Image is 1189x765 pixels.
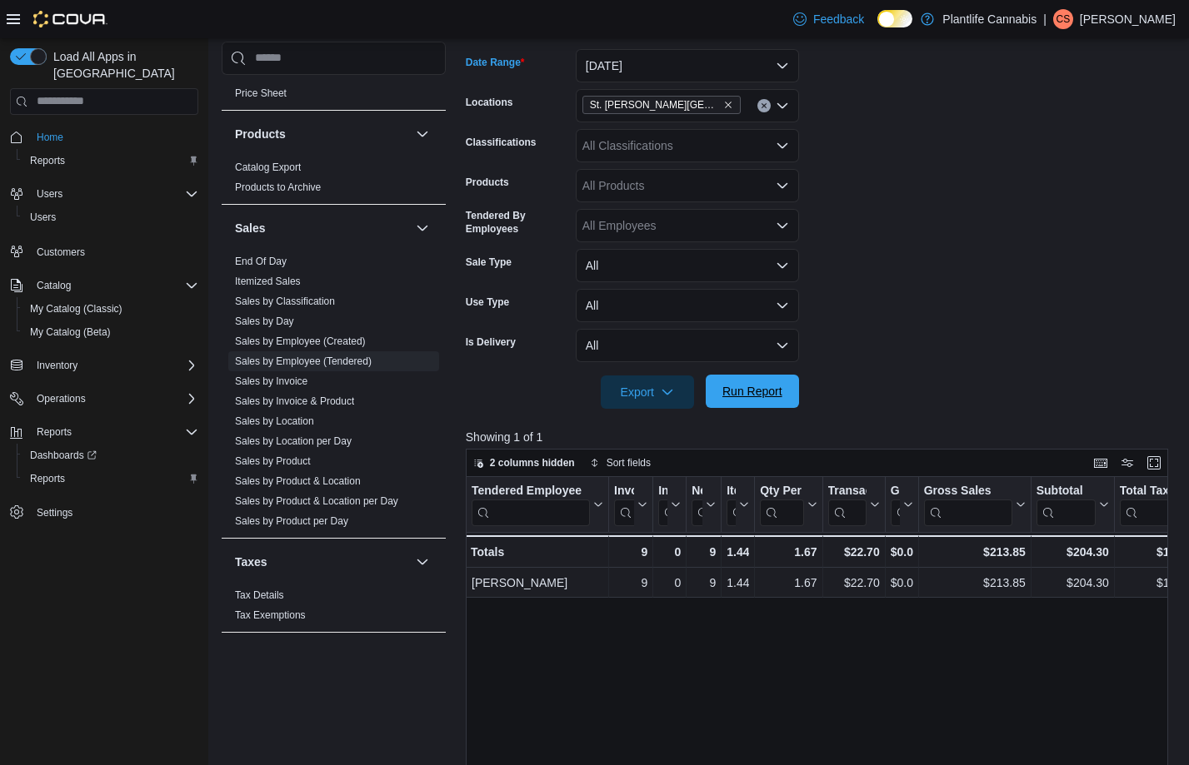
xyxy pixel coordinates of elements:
[23,322,117,342] a: My Catalog (Beta)
[3,125,205,149] button: Home
[827,484,866,526] div: Transaction Average
[3,239,205,263] button: Customers
[10,118,198,568] nav: Complex example
[582,96,741,114] span: St. Albert - Jensen Lakes
[30,276,198,296] span: Catalog
[471,542,603,562] div: Totals
[235,220,266,236] h3: Sales
[235,275,301,288] span: Itemized Sales
[235,87,287,99] a: Price Sheet
[466,335,516,349] label: Is Delivery
[30,355,198,375] span: Inventory
[37,246,85,259] span: Customers
[23,445,198,465] span: Dashboards
[1119,484,1178,499] div: Total Tax
[813,11,864,27] span: Feedback
[23,469,198,489] span: Reports
[37,187,62,201] span: Users
[692,573,716,593] div: 9
[692,542,716,562] div: 9
[30,184,69,204] button: Users
[412,218,432,238] button: Sales
[1036,484,1095,499] div: Subtotal
[235,514,348,528] span: Sales by Product per Day
[727,573,749,593] div: 1.44
[466,296,509,309] label: Use Type
[37,279,71,292] span: Catalog
[235,126,409,142] button: Products
[466,56,525,69] label: Date Range
[727,484,736,499] div: Items Per Transaction
[235,415,314,427] a: Sales by Location
[235,315,294,327] a: Sales by Day
[1036,484,1108,526] button: Subtotal
[23,322,198,342] span: My Catalog (Beta)
[30,241,198,261] span: Customers
[30,276,77,296] button: Catalog
[235,126,286,142] h3: Products
[614,484,634,526] div: Invoices Sold
[222,83,446,110] div: Pricing
[466,256,512,269] label: Sale Type
[472,484,603,526] button: Tendered Employee
[924,573,1026,593] div: $213.85
[614,484,634,499] div: Invoices Sold
[827,484,866,499] div: Transaction Average
[614,542,647,562] div: 9
[723,100,733,110] button: Remove St. Albert - Jensen Lakes from selection in this group
[776,179,789,192] button: Open list of options
[757,99,771,112] button: Clear input
[706,375,799,408] button: Run Report
[877,27,878,28] span: Dark Mode
[235,609,306,621] a: Tax Exemptions
[412,552,432,572] button: Taxes
[576,289,799,322] button: All
[37,392,86,405] span: Operations
[222,251,446,538] div: Sales
[466,136,537,149] label: Classifications
[235,255,287,268] span: End Of Day
[30,127,70,147] a: Home
[235,161,301,173] a: Catalog Export
[466,96,513,109] label: Locations
[1053,9,1073,29] div: Charlotte Soukeroff
[30,242,92,262] a: Customers
[1036,484,1095,526] div: Subtotal
[30,422,198,442] span: Reports
[692,484,702,499] div: Net Sold
[727,484,749,526] button: Items Per Transaction
[760,484,817,526] button: Qty Per Transaction
[17,467,205,490] button: Reports
[1144,453,1164,473] button: Enter fullscreen
[37,506,72,519] span: Settings
[601,375,694,409] button: Export
[827,484,879,526] button: Transaction Average
[235,435,352,447] a: Sales by Location per Day
[576,249,799,282] button: All
[466,209,569,236] label: Tendered By Employees
[23,445,103,465] a: Dashboards
[235,395,354,408] span: Sales by Invoice & Product
[760,484,803,526] div: Qty Per Transaction
[3,354,205,377] button: Inventory
[658,573,681,593] div: 0
[1057,9,1071,29] span: CS
[235,554,409,570] button: Taxes
[1080,9,1176,29] p: [PERSON_NAME]
[658,484,667,526] div: Invoices Ref
[235,220,409,236] button: Sales
[467,453,582,473] button: 2 columns hidden
[37,131,63,144] span: Home
[3,387,205,410] button: Operations
[1117,453,1137,473] button: Display options
[23,151,72,171] a: Reports
[222,157,446,204] div: Products
[235,335,366,348] span: Sales by Employee (Created)
[235,335,366,347] a: Sales by Employee (Created)
[827,542,879,562] div: $22.70
[576,49,799,82] button: [DATE]
[235,295,335,308] span: Sales by Classification
[30,503,79,523] a: Settings
[235,181,321,193] a: Products to Archive
[466,429,1176,445] p: Showing 1 of 1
